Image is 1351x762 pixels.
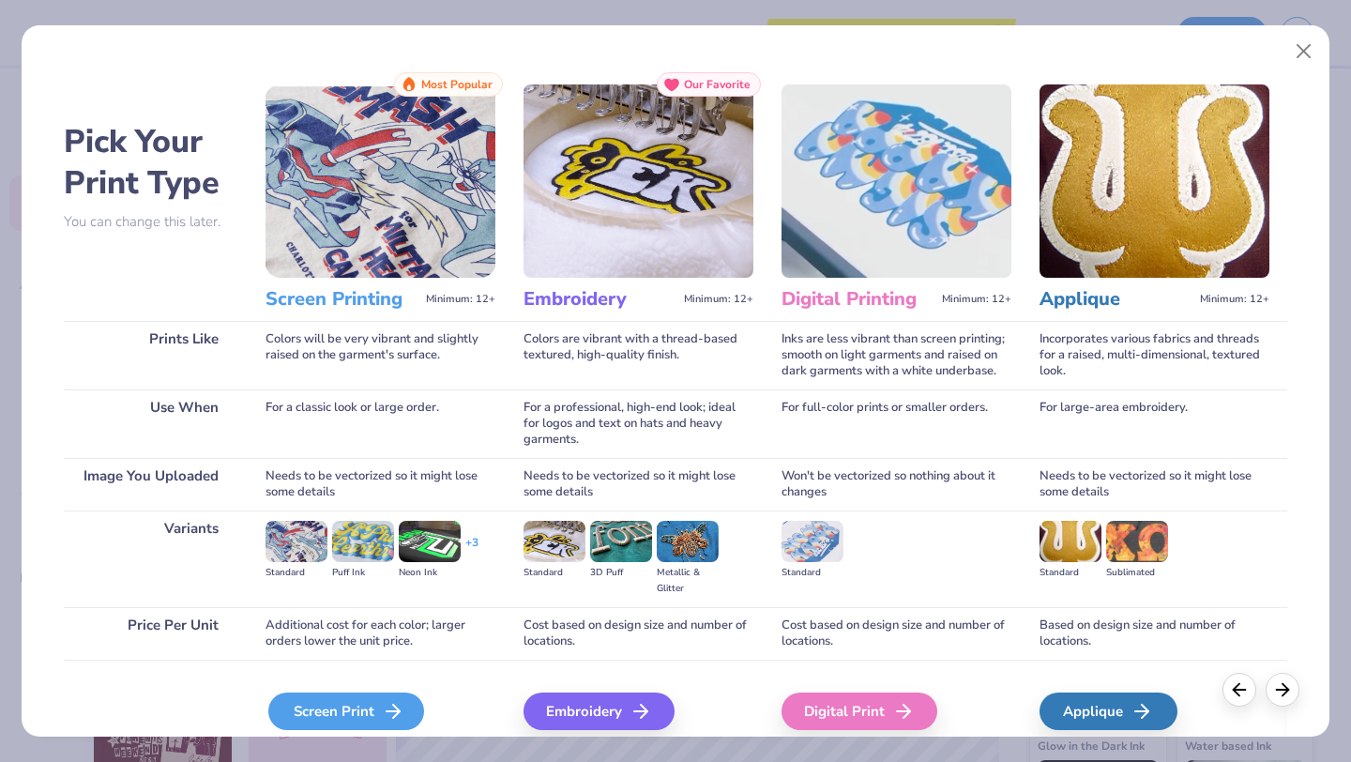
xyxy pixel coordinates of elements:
div: + 3 [465,535,478,567]
h2: Pick Your Print Type [64,121,237,204]
span: Minimum: 12+ [1200,293,1269,306]
button: Close [1286,34,1322,69]
div: Won't be vectorized so nothing about it changes [782,458,1011,511]
div: Prints Like [64,321,237,389]
img: Puff Ink [332,521,394,562]
span: Most Popular [421,78,493,91]
span: We'll vectorize your image. [1040,734,1269,750]
img: Screen Printing [266,84,495,278]
div: Applique [1040,693,1177,730]
img: 3D Puff [590,521,652,562]
div: Needs to be vectorized so it might lose some details [524,458,753,511]
div: Based on design size and number of locations. [1040,607,1269,660]
div: Needs to be vectorized so it might lose some details [1040,458,1269,511]
img: Standard [524,521,585,562]
div: Additional cost for each color; larger orders lower the unit price. [266,607,495,660]
p: You can change this later. [64,214,237,230]
div: Variants [64,511,237,607]
div: Standard [524,565,585,581]
img: Standard [266,521,327,562]
img: Metallic & Glitter [657,521,719,562]
div: Cost based on design size and number of locations. [524,607,753,660]
h3: Embroidery [524,287,676,312]
span: We'll vectorize your image. [524,734,753,750]
div: For a professional, high-end look; ideal for logos and text on hats and heavy garments. [524,389,753,458]
img: Sublimated [1106,521,1168,562]
div: Standard [782,565,843,581]
div: Colors are vibrant with a thread-based textured, high-quality finish. [524,321,753,389]
div: Neon Ink [399,565,461,581]
img: Standard [782,521,843,562]
div: Image You Uploaded [64,458,237,511]
span: Our Favorite [684,78,751,91]
div: Standard [266,565,327,581]
div: Use When [64,389,237,458]
div: For large-area embroidery. [1040,389,1269,458]
span: Minimum: 12+ [942,293,1011,306]
div: Inks are less vibrant than screen printing; smooth on light garments and raised on dark garments ... [782,321,1011,389]
div: Digital Print [782,693,937,730]
img: Embroidery [524,84,753,278]
div: Puff Ink [332,565,394,581]
img: Applique [1040,84,1269,278]
img: Neon Ink [399,521,461,562]
span: Minimum: 12+ [684,293,753,306]
div: Metallic & Glitter [657,565,719,597]
div: Standard [1040,565,1101,581]
h3: Digital Printing [782,287,934,312]
span: Minimum: 12+ [426,293,495,306]
div: Incorporates various fabrics and threads for a raised, multi-dimensional, textured look. [1040,321,1269,389]
div: For a classic look or large order. [266,389,495,458]
span: We'll vectorize your image. [266,734,495,750]
div: Colors will be very vibrant and slightly raised on the garment's surface. [266,321,495,389]
h3: Applique [1040,287,1192,312]
div: 3D Puff [590,565,652,581]
img: Standard [1040,521,1101,562]
div: Embroidery [524,693,675,730]
div: Cost based on design size and number of locations. [782,607,1011,660]
div: Price Per Unit [64,607,237,660]
h3: Screen Printing [266,287,418,312]
img: Digital Printing [782,84,1011,278]
div: Needs to be vectorized so it might lose some details [266,458,495,511]
div: For full-color prints or smaller orders. [782,389,1011,458]
div: Sublimated [1106,565,1168,581]
div: Screen Print [268,693,424,730]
